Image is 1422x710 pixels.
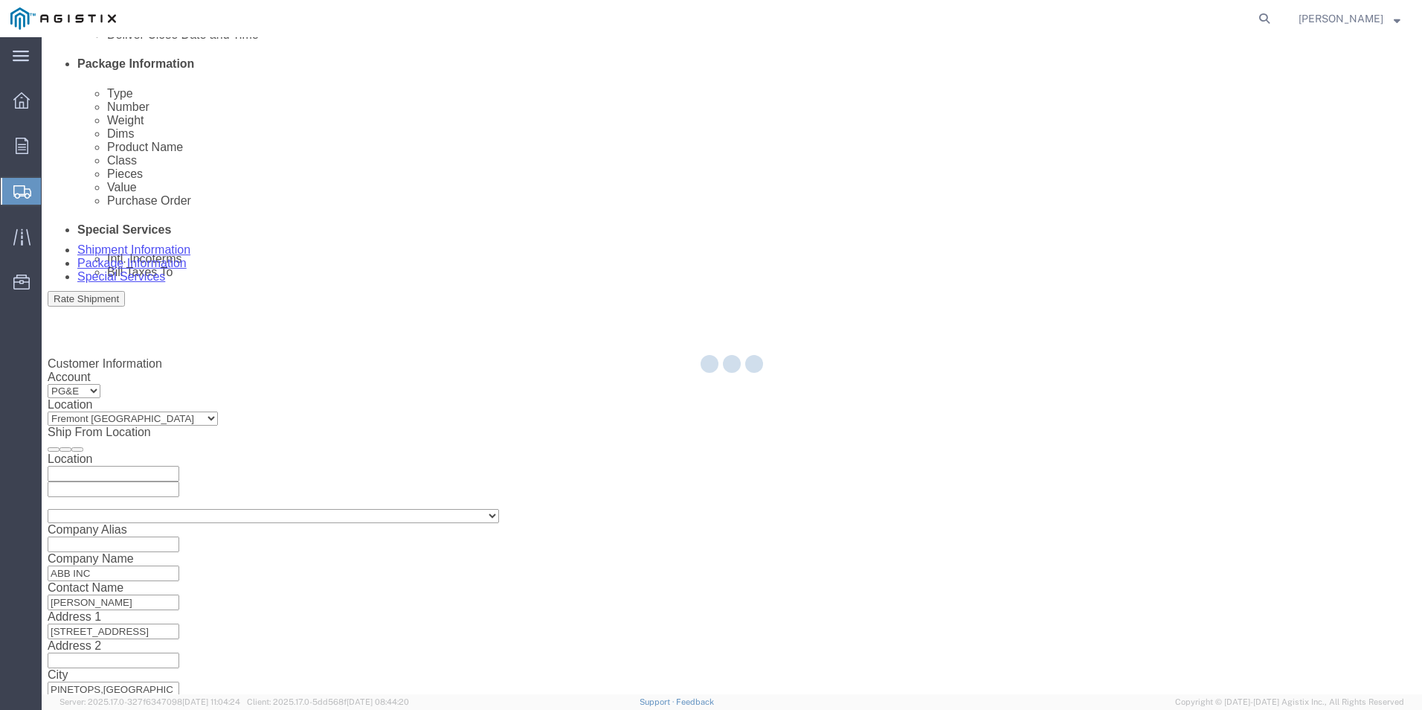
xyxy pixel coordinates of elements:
[10,7,116,30] img: logo
[347,697,409,706] span: [DATE] 08:44:20
[1299,10,1383,27] span: Jimmy Dunn
[1298,10,1401,28] button: [PERSON_NAME]
[182,697,240,706] span: [DATE] 11:04:24
[676,697,714,706] a: Feedback
[59,697,240,706] span: Server: 2025.17.0-327f6347098
[247,697,409,706] span: Client: 2025.17.0-5dd568f
[640,697,677,706] a: Support
[1175,696,1404,709] span: Copyright © [DATE]-[DATE] Agistix Inc., All Rights Reserved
